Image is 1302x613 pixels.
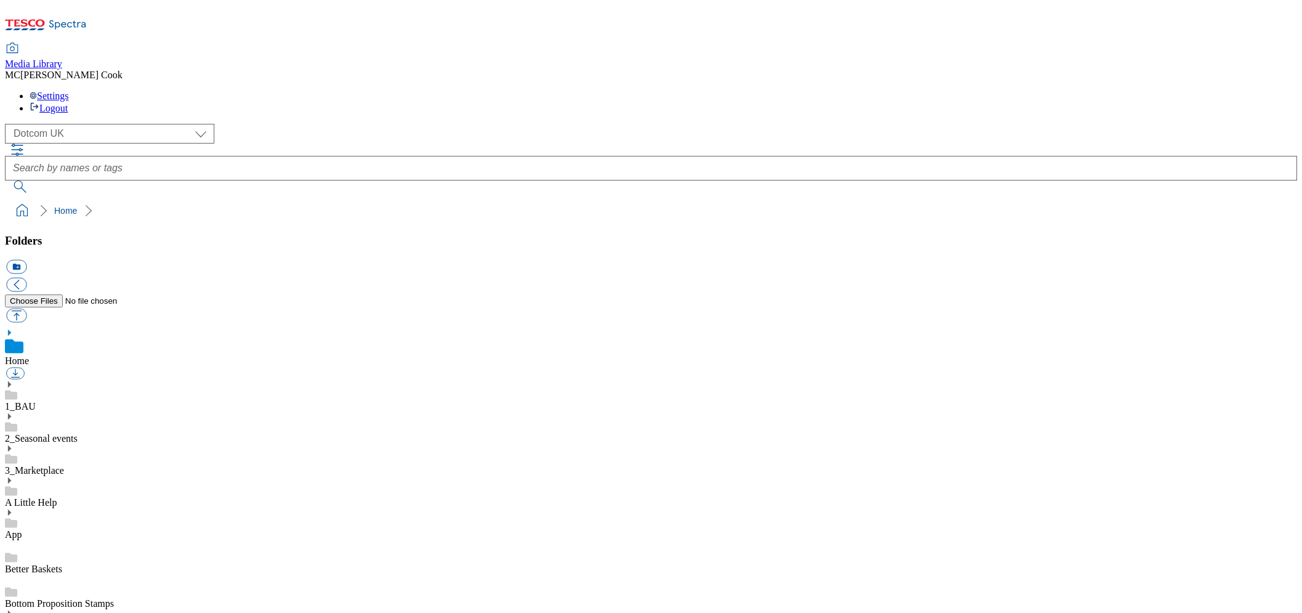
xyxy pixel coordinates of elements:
[5,564,62,574] a: Better Baskets
[5,59,62,69] span: Media Library
[54,206,77,216] a: Home
[5,497,57,508] a: A Little Help
[5,355,29,366] a: Home
[5,70,20,80] span: MC
[5,598,114,609] a: Bottom Proposition Stamps
[5,199,1297,222] nav: breadcrumb
[12,201,32,221] a: home
[5,433,78,444] a: 2_Seasonal events
[5,465,64,476] a: 3_Marketplace
[30,103,68,113] a: Logout
[5,156,1297,181] input: Search by names or tags
[30,91,69,101] a: Settings
[5,401,36,412] a: 1_BAU
[5,44,62,70] a: Media Library
[20,70,123,80] span: [PERSON_NAME] Cook
[5,234,1297,248] h3: Folders
[5,529,22,540] a: App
